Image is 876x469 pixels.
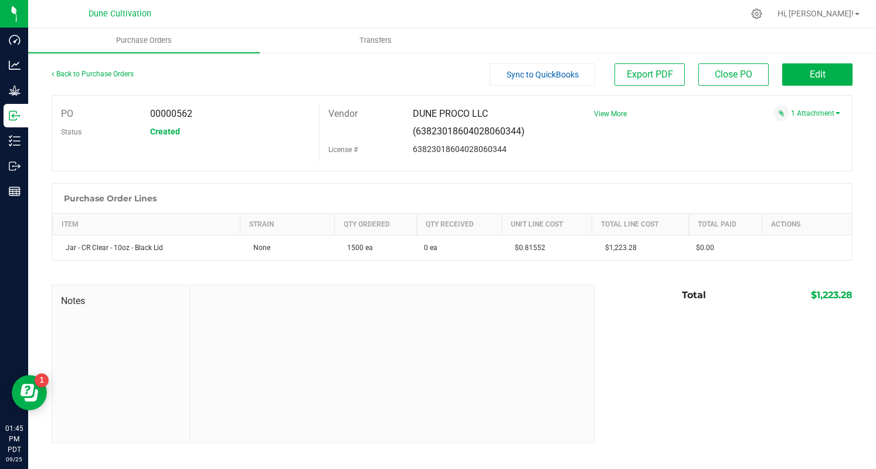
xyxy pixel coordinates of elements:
div: Manage settings [749,8,764,19]
a: Purchase Orders [28,28,260,53]
span: Close PO [715,69,752,80]
p: 01:45 PM PDT [5,423,23,455]
iframe: Resource center unread badge [35,373,49,387]
inline-svg: Reports [9,185,21,197]
button: Edit [782,63,853,86]
span: 1500 ea [341,244,373,252]
h1: Purchase Order Lines [64,194,157,203]
th: Actions [762,214,852,235]
span: Transfers [344,35,408,46]
span: Export PDF [627,69,673,80]
span: Edit [810,69,826,80]
span: None [247,244,270,252]
th: Item [53,214,240,235]
inline-svg: Grow [9,85,21,96]
label: PO [61,105,73,123]
th: Qty Ordered [334,214,417,235]
a: 1 Attachment [791,109,840,117]
inline-svg: Analytics [9,59,21,71]
span: $0.81552 [509,244,545,252]
span: Sync to QuickBooks [507,70,579,79]
span: Created [150,127,180,136]
div: Jar - CR Clear - 10oz - Black Lid [60,242,233,253]
span: $1,223.28 [599,244,637,252]
th: Strain [240,214,334,235]
label: Status [61,123,82,141]
button: Close PO [698,63,769,86]
a: Back to Purchase Orders [52,70,134,78]
span: Purchase Orders [100,35,188,46]
p: 09/25 [5,455,23,464]
button: Sync to QuickBooks [490,63,595,86]
span: 00000562 [150,108,192,119]
span: Notes [61,294,181,308]
th: Qty Received [417,214,502,235]
inline-svg: Dashboard [9,34,21,46]
span: DUNE PROCO LLC (63823018604028060344) [413,108,525,137]
button: Export PDF [614,63,685,86]
a: View More [594,110,627,118]
span: Dune Cultivation [89,9,151,19]
label: Vendor [328,105,358,123]
inline-svg: Outbound [9,160,21,172]
span: 0 ea [424,242,437,253]
td: $0.00 [689,235,762,261]
th: Unit Line Cost [502,214,592,235]
th: Total Paid [689,214,762,235]
span: Total [682,289,706,301]
span: Attach a document [773,105,789,121]
iframe: Resource center [12,375,47,410]
span: $1,223.28 [811,289,853,301]
label: License # [328,141,358,158]
span: 63823018604028060344 [413,144,507,154]
span: Hi, [PERSON_NAME]! [777,9,854,18]
inline-svg: Inbound [9,110,21,122]
th: Total Line Cost [592,214,689,235]
a: Transfers [260,28,491,53]
inline-svg: Inventory [9,135,21,147]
